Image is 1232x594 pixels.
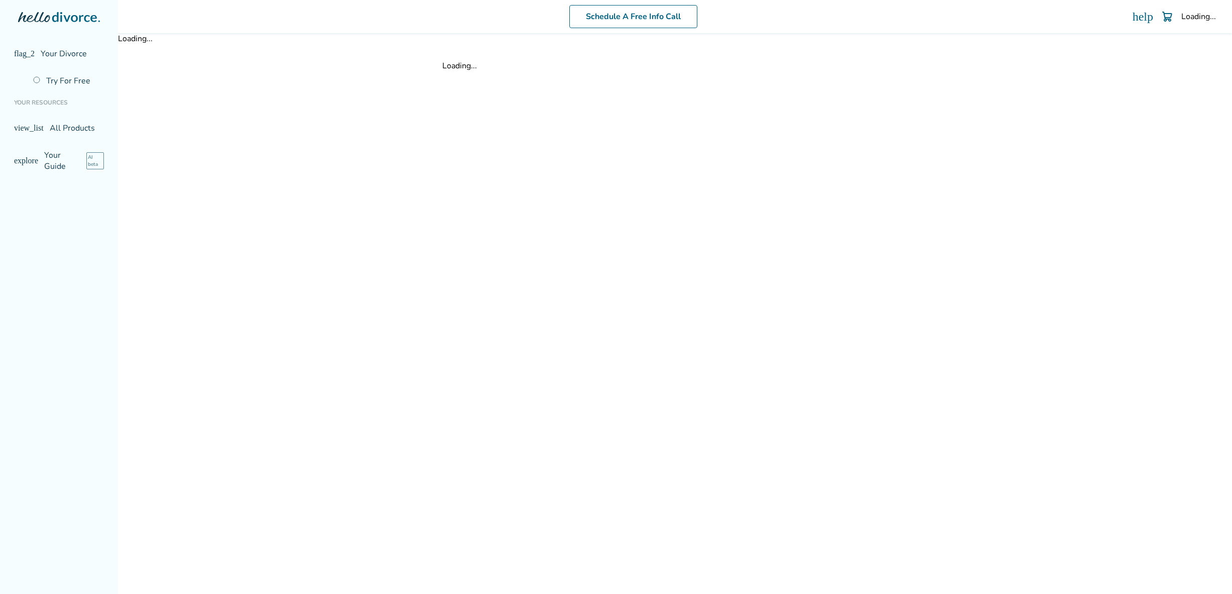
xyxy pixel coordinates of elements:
[1161,11,1173,23] img: Cart
[442,60,908,71] div: Loading...
[86,152,104,169] span: AI beta
[118,33,1232,44] div: Loading...
[8,117,110,140] a: view_listAll Products
[14,50,35,58] span: flag_2
[1181,11,1216,22] div: Loading...
[8,42,110,65] a: flag_2Your Divorce
[27,69,110,92] a: Try For Free
[14,124,44,132] span: view_list
[41,48,87,59] span: Your Divorce
[569,5,697,28] a: Schedule A Free Info Call
[8,144,110,178] a: exploreYour GuideAI beta
[8,92,110,113] li: Your Resources
[14,157,38,165] span: explore
[1133,11,1153,23] a: help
